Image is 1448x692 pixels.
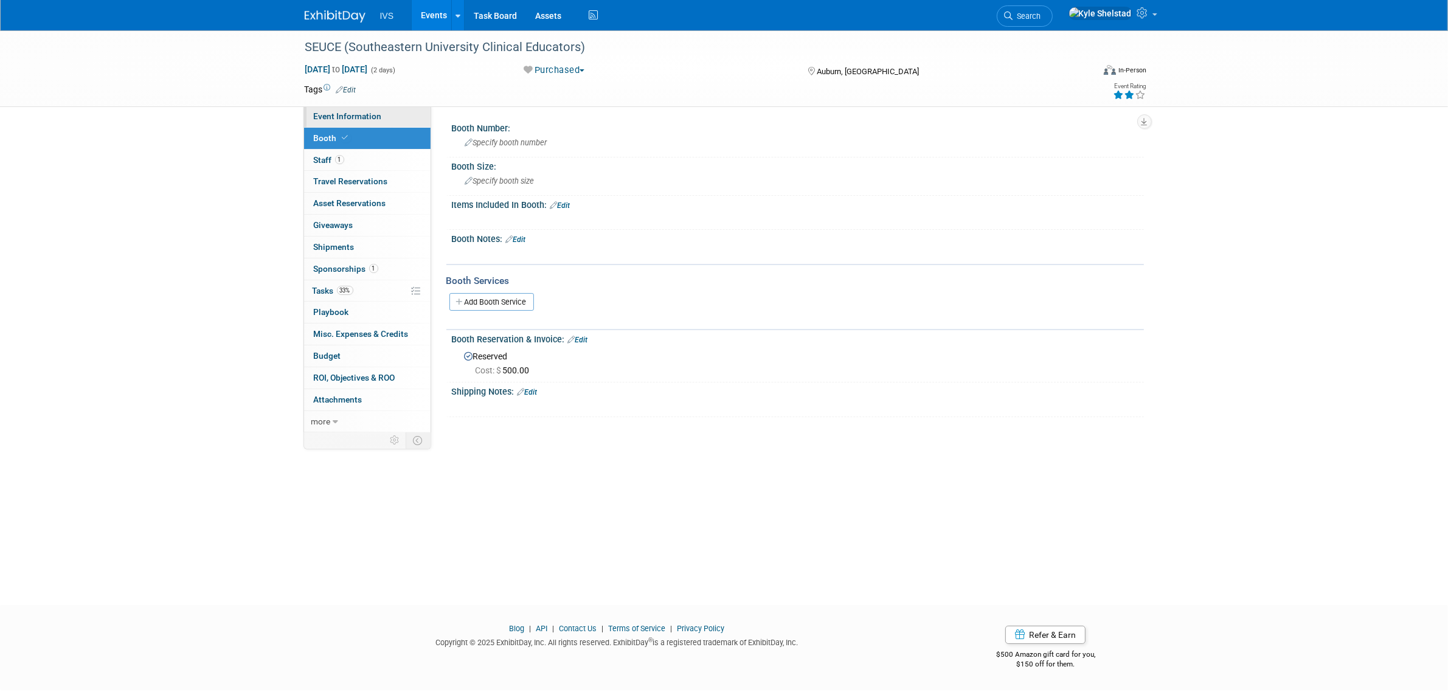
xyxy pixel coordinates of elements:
td: Toggle Event Tabs [406,432,431,448]
div: $500 Amazon gift card for you, [947,642,1144,670]
span: | [598,624,606,633]
span: Misc. Expenses & Credits [314,329,409,339]
a: Budget [304,345,431,367]
a: Staff1 [304,150,431,171]
div: $150 off for them. [947,659,1144,670]
sup: ® [648,637,653,643]
span: 33% [337,286,353,295]
span: | [549,624,557,633]
a: more [304,411,431,432]
a: Blog [509,624,524,633]
div: In-Person [1118,66,1146,75]
div: Booth Size: [452,157,1144,173]
a: Add Booth Service [449,293,534,311]
a: ROI, Objectives & ROO [304,367,431,389]
span: more [311,417,331,426]
i: Booth reservation complete [342,134,348,141]
a: Refer & Earn [1005,626,1086,644]
div: SEUCE (Southeastern University Clinical Educators) [301,36,1075,58]
div: Booth Services [446,274,1144,288]
span: Specify booth size [465,176,535,185]
span: Auburn, [GEOGRAPHIC_DATA] [817,67,919,76]
span: 1 [369,264,378,273]
span: IVS [380,11,394,21]
div: Copyright © 2025 ExhibitDay, Inc. All rights reserved. ExhibitDay is a registered trademark of Ex... [305,634,930,648]
span: Travel Reservations [314,176,388,186]
span: Asset Reservations [314,198,386,208]
a: Giveaways [304,215,431,236]
a: Sponsorships1 [304,258,431,280]
div: Event Format [1022,63,1147,81]
a: Terms of Service [608,624,665,633]
a: Playbook [304,302,431,323]
span: to [331,64,342,74]
a: Misc. Expenses & Credits [304,324,431,345]
a: Booth [304,128,431,149]
div: Shipping Notes: [452,382,1144,398]
a: Asset Reservations [304,193,431,214]
a: Shipments [304,237,431,258]
a: Travel Reservations [304,171,431,192]
a: Event Information [304,106,431,127]
span: (2 days) [370,66,396,74]
div: Booth Number: [452,119,1144,134]
a: Edit [568,336,588,344]
span: | [667,624,675,633]
span: Tasks [313,286,353,296]
span: Giveaways [314,220,353,230]
span: 1 [335,155,344,164]
a: Edit [550,201,570,210]
a: Edit [506,235,526,244]
span: Booth [314,133,351,143]
img: Format-Inperson.png [1104,65,1116,75]
a: Search [997,5,1053,27]
span: | [526,624,534,633]
div: Booth Reservation & Invoice: [452,330,1144,346]
span: Cost: $ [476,365,503,375]
span: Playbook [314,307,349,317]
img: Kyle Shelstad [1069,7,1132,20]
button: Purchased [519,64,589,77]
div: Reserved [461,347,1135,376]
span: Budget [314,351,341,361]
span: Specify booth number [465,138,547,147]
span: Search [1013,12,1041,21]
td: Tags [305,83,356,95]
span: Event Information [314,111,382,121]
div: Booth Notes: [452,230,1144,246]
span: Shipments [314,242,355,252]
span: 500.00 [476,365,535,375]
span: Staff [314,155,344,165]
div: Items Included In Booth: [452,196,1144,212]
a: Attachments [304,389,431,410]
div: Event Rating [1113,83,1146,89]
img: ExhibitDay [305,10,365,22]
a: Contact Us [559,624,597,633]
span: ROI, Objectives & ROO [314,373,395,382]
span: Attachments [314,395,362,404]
span: [DATE] [DATE] [305,64,369,75]
a: Edit [518,388,538,396]
a: API [536,624,547,633]
a: Tasks33% [304,280,431,302]
a: Edit [336,86,356,94]
span: Sponsorships [314,264,378,274]
a: Privacy Policy [677,624,724,633]
td: Personalize Event Tab Strip [385,432,406,448]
